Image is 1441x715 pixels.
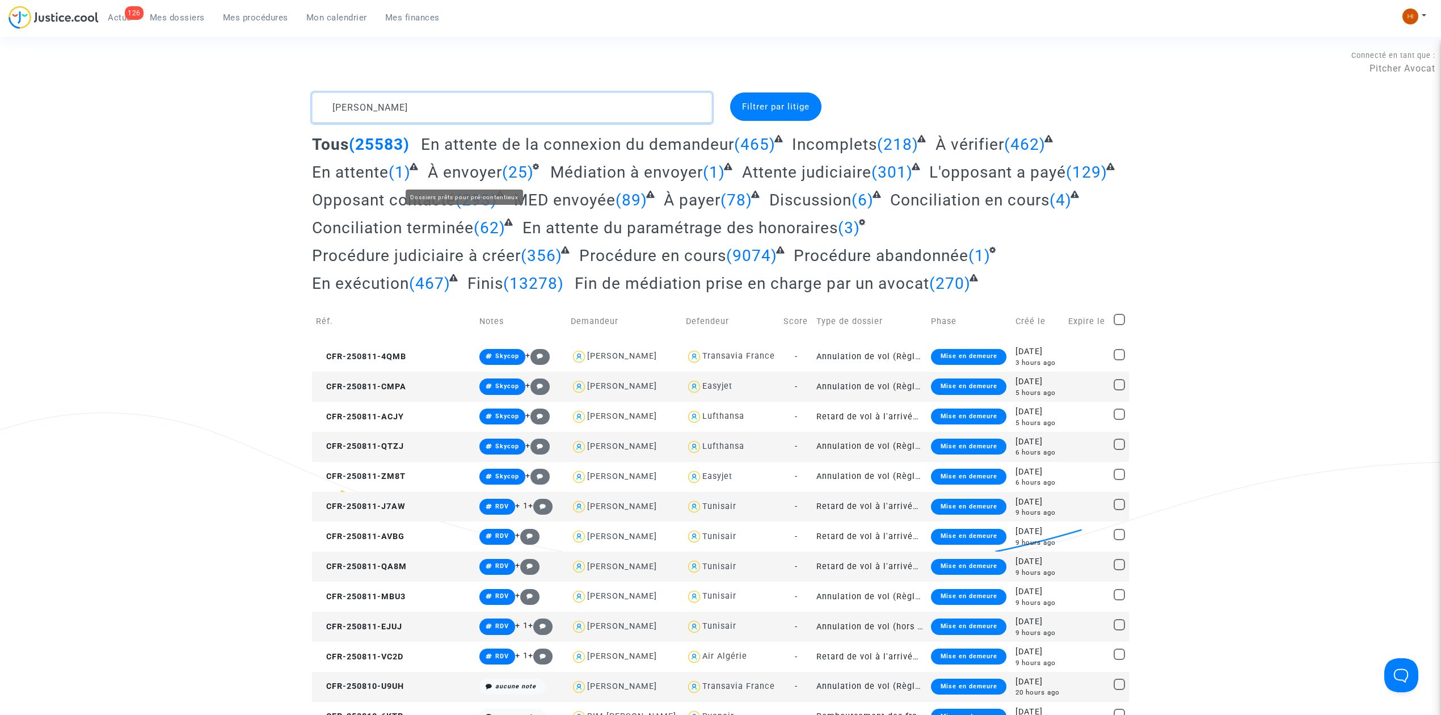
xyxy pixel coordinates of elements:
[1016,646,1060,658] div: [DATE]
[852,191,874,209] span: (6)
[587,441,657,451] div: [PERSON_NAME]
[467,274,503,293] span: Finis
[702,562,736,571] div: Tunisair
[742,102,810,112] span: Filtrer par litige
[571,649,587,665] img: icon-user.svg
[515,591,540,600] span: +
[1016,508,1060,518] div: 9 hours ago
[571,528,587,545] img: icon-user.svg
[1016,376,1060,388] div: [DATE]
[571,558,587,575] img: icon-user.svg
[742,163,871,182] span: Attente judiciaire
[9,6,99,29] img: jc-logo.svg
[702,591,736,601] div: Tunisair
[316,441,404,451] span: CFR-250811-QTZJ
[525,381,550,390] span: +
[428,163,502,182] span: À envoyer
[795,652,798,662] span: -
[1016,688,1060,697] div: 20 hours ago
[812,492,927,522] td: Retard de vol à l'arrivée (hors UE - Convention de [GEOGRAPHIC_DATA])
[1016,525,1060,538] div: [DATE]
[474,218,505,237] span: (62)
[795,382,798,392] span: -
[306,12,367,23] span: Mon calendrier
[702,381,732,391] div: Easyjet
[686,409,702,425] img: icon-user.svg
[495,623,509,630] span: RDV
[686,348,702,365] img: icon-user.svg
[587,472,657,481] div: [PERSON_NAME]
[795,562,798,571] span: -
[1016,436,1060,448] div: [DATE]
[812,642,927,672] td: Retard de vol à l'arrivée (hors UE - Convention de [GEOGRAPHIC_DATA])
[877,135,918,154] span: (218)
[812,672,927,702] td: Annulation de vol (Règlement CE n°261/2004)
[1016,346,1060,358] div: [DATE]
[312,274,409,293] span: En exécution
[495,352,519,360] span: Skycop
[515,651,528,661] span: + 1
[682,301,780,342] td: Defendeur
[1016,388,1060,398] div: 5 hours ago
[838,218,860,237] span: (3)
[409,274,450,293] span: (467)
[587,502,657,511] div: [PERSON_NAME]
[616,191,647,209] span: (89)
[528,501,553,511] span: +
[528,621,553,630] span: +
[686,588,702,605] img: icon-user.svg
[686,649,702,665] img: icon-user.svg
[931,378,1006,394] div: Mise en demeure
[1050,191,1072,209] span: (4)
[686,528,702,545] img: icon-user.svg
[312,246,521,265] span: Procédure judiciaire à créer
[99,9,141,26] a: 126Actus
[1016,598,1060,608] div: 9 hours ago
[502,163,534,182] span: (25)
[376,9,449,26] a: Mes finances
[495,592,509,600] span: RDV
[515,501,528,511] span: + 1
[1016,586,1060,598] div: [DATE]
[792,135,877,154] span: Incomplets
[795,532,798,541] span: -
[316,502,406,511] span: CFR-250811-J7AW
[702,532,736,541] div: Tunisair
[795,352,798,361] span: -
[812,432,927,462] td: Annulation de vol (Règlement CE n°261/2004)
[734,135,776,154] span: (465)
[587,351,657,361] div: [PERSON_NAME]
[316,532,405,541] span: CFR-250811-AVBG
[931,499,1006,515] div: Mise en demeure
[686,469,702,485] img: icon-user.svg
[525,441,550,451] span: +
[587,682,657,691] div: [PERSON_NAME]
[495,382,519,390] span: Skycop
[795,441,798,451] span: -
[587,621,657,631] div: [PERSON_NAME]
[812,552,927,582] td: Retard de vol à l'arrivée (Règlement CE n°261/2004)
[1016,628,1060,638] div: 9 hours ago
[389,163,411,182] span: (1)
[495,443,519,450] span: Skycop
[571,378,587,395] img: icon-user.svg
[525,351,550,360] span: +
[515,621,528,630] span: + 1
[587,591,657,601] div: [PERSON_NAME]
[720,191,752,209] span: (78)
[1016,478,1060,487] div: 6 hours ago
[523,218,838,237] span: En attente du paramétrage des honoraires
[316,412,404,422] span: CFR-250811-ACJY
[702,651,747,661] div: Air Algérie
[812,301,927,342] td: Type de dossier
[931,529,1006,545] div: Mise en demeure
[571,588,587,605] img: icon-user.svg
[587,562,657,571] div: [PERSON_NAME]
[1016,658,1060,668] div: 9 hours ago
[571,469,587,485] img: icon-user.svg
[316,622,402,632] span: CFR-250811-EJUJ
[571,348,587,365] img: icon-user.svg
[795,682,798,691] span: -
[890,191,1050,209] span: Conciliation en cours
[141,9,214,26] a: Mes dossiers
